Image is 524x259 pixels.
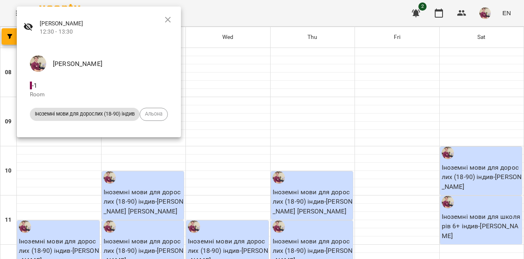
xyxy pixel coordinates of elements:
[53,59,168,69] span: [PERSON_NAME]
[30,91,168,99] p: Room
[30,55,46,72] img: dfc60162b43a0488fe2d90947236d7f9.jpg
[30,110,140,118] span: Іноземні мови для дорослих (18-90) індив
[40,28,174,36] span: 12:30 - 13:30
[30,82,39,89] span: - 1
[40,20,174,28] span: [PERSON_NAME]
